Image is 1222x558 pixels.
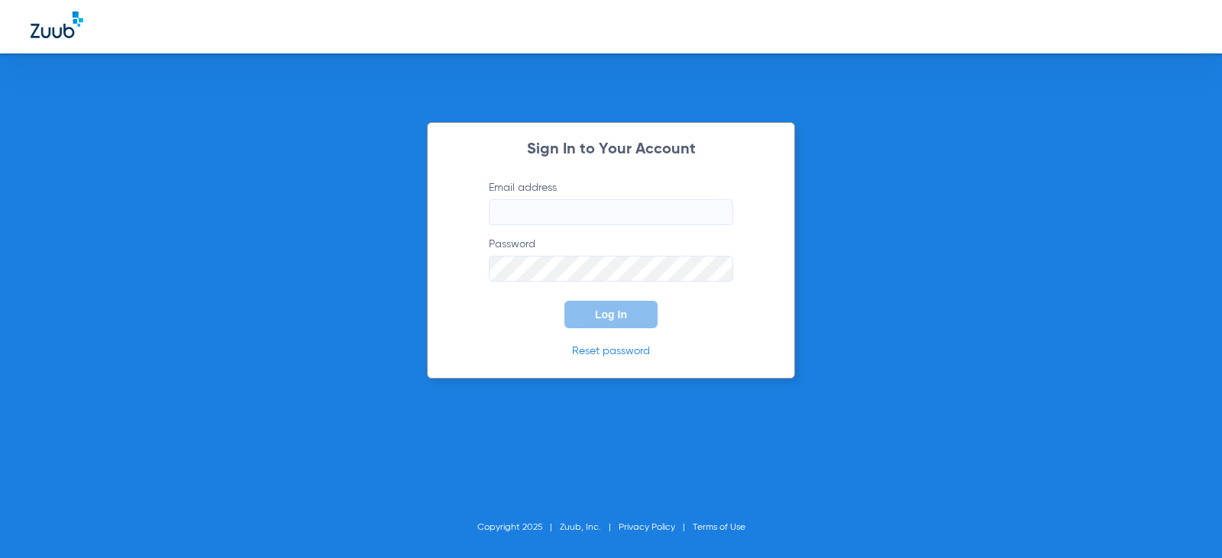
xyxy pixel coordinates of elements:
[595,308,627,321] span: Log In
[489,199,733,225] input: Email address
[572,346,650,356] a: Reset password
[477,520,560,535] li: Copyright 2025
[31,11,83,38] img: Zuub Logo
[466,142,756,157] h2: Sign In to Your Account
[693,523,745,532] a: Terms of Use
[619,523,675,532] a: Privacy Policy
[489,237,733,282] label: Password
[489,180,733,225] label: Email address
[564,301,658,328] button: Log In
[489,256,733,282] input: Password
[560,520,619,535] li: Zuub, Inc.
